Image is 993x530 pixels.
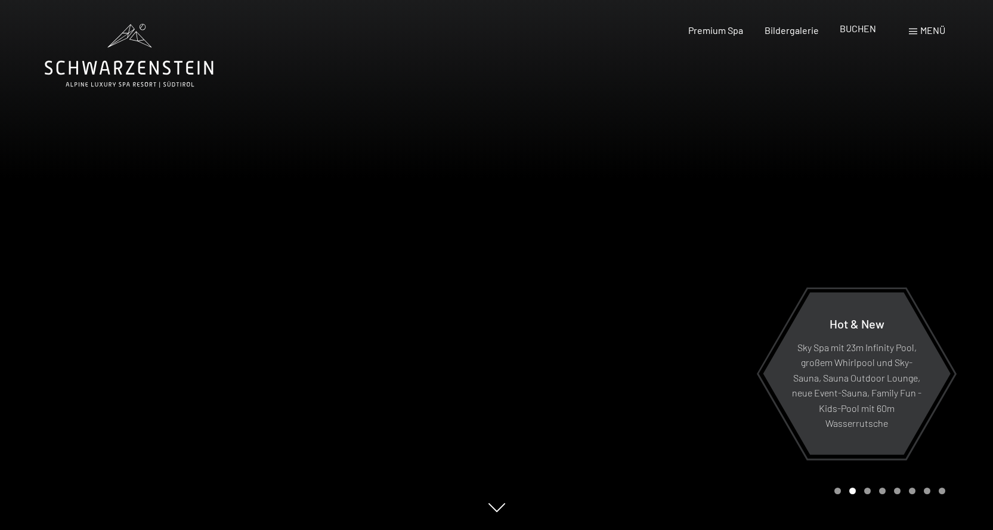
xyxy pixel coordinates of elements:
div: Carousel Page 8 [939,488,945,494]
div: Carousel Page 1 [834,488,841,494]
div: Carousel Page 6 [909,488,915,494]
a: Bildergalerie [765,24,819,36]
div: Carousel Page 4 [879,488,886,494]
a: BUCHEN [840,23,876,34]
span: Menü [920,24,945,36]
div: Carousel Page 7 [924,488,930,494]
a: Hot & New Sky Spa mit 23m Infinity Pool, großem Whirlpool und Sky-Sauna, Sauna Outdoor Lounge, ne... [762,292,951,455]
div: Carousel Page 5 [894,488,901,494]
a: Premium Spa [688,24,743,36]
p: Sky Spa mit 23m Infinity Pool, großem Whirlpool und Sky-Sauna, Sauna Outdoor Lounge, neue Event-S... [792,339,921,431]
div: Carousel Page 2 (Current Slide) [849,488,856,494]
div: Carousel Pagination [830,488,945,494]
div: Carousel Page 3 [864,488,871,494]
span: Hot & New [830,316,884,330]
